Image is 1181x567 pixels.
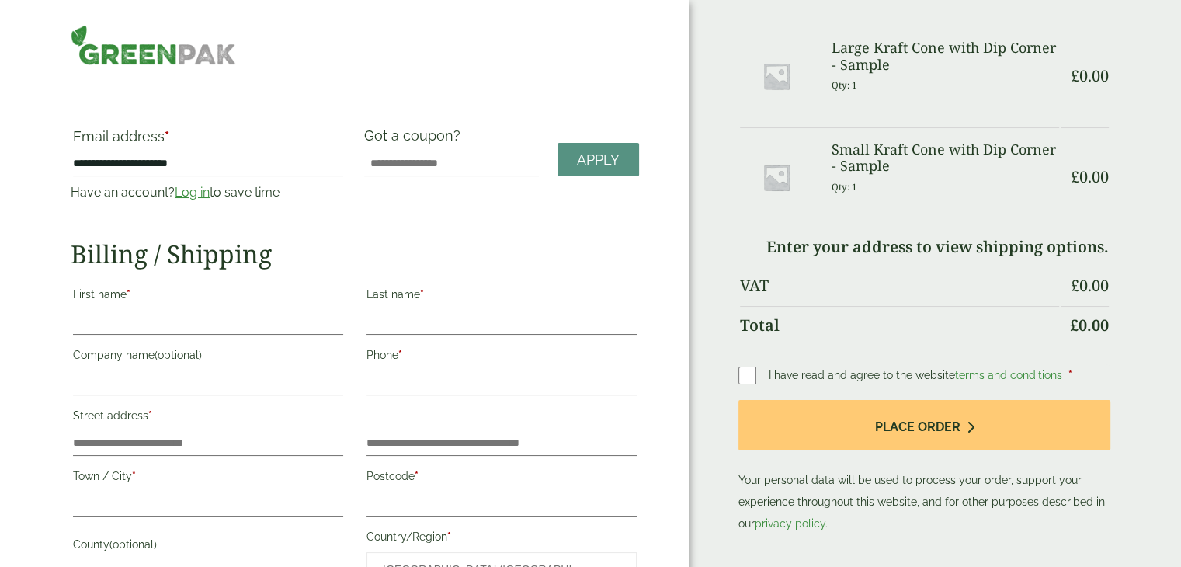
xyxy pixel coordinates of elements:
[366,344,637,370] label: Phone
[740,40,813,113] img: Placeholder
[132,470,136,482] abbr: required
[1071,166,1109,187] bdi: 0.00
[1071,275,1079,296] span: £
[73,344,343,370] label: Company name
[1071,275,1109,296] bdi: 0.00
[71,183,346,202] p: Have an account? to save time
[769,369,1065,381] span: I have read and agree to the website
[740,306,1059,344] th: Total
[420,288,424,301] abbr: required
[73,534,343,560] label: County
[71,239,639,269] h2: Billing / Shipping
[127,288,130,301] abbr: required
[832,181,857,193] small: Qty: 1
[832,40,1059,73] h3: Large Kraft Cone with Dip Corner - Sample
[175,185,210,200] a: Log in
[447,530,451,543] abbr: required
[73,130,343,151] label: Email address
[155,349,202,361] span: (optional)
[71,25,235,65] img: GreenPak Supplies
[832,141,1059,175] h3: Small Kraft Cone with Dip Corner - Sample
[148,409,152,422] abbr: required
[755,517,825,530] a: privacy policy
[415,470,419,482] abbr: required
[740,267,1059,304] th: VAT
[738,400,1110,450] button: Place order
[73,405,343,431] label: Street address
[1070,315,1079,336] span: £
[73,465,343,492] label: Town / City
[1071,65,1079,86] span: £
[1070,315,1109,336] bdi: 0.00
[740,141,813,214] img: Placeholder
[398,349,402,361] abbr: required
[364,127,467,151] label: Got a coupon?
[165,128,169,144] abbr: required
[73,283,343,310] label: First name
[1071,166,1079,187] span: £
[366,526,637,552] label: Country/Region
[740,228,1109,266] td: Enter your address to view shipping options.
[955,369,1062,381] a: terms and conditions
[558,143,639,176] a: Apply
[1071,65,1109,86] bdi: 0.00
[366,283,637,310] label: Last name
[832,79,857,91] small: Qty: 1
[738,400,1110,534] p: Your personal data will be used to process your order, support your experience throughout this we...
[366,465,637,492] label: Postcode
[577,151,620,169] span: Apply
[1068,369,1072,381] abbr: required
[109,538,157,551] span: (optional)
